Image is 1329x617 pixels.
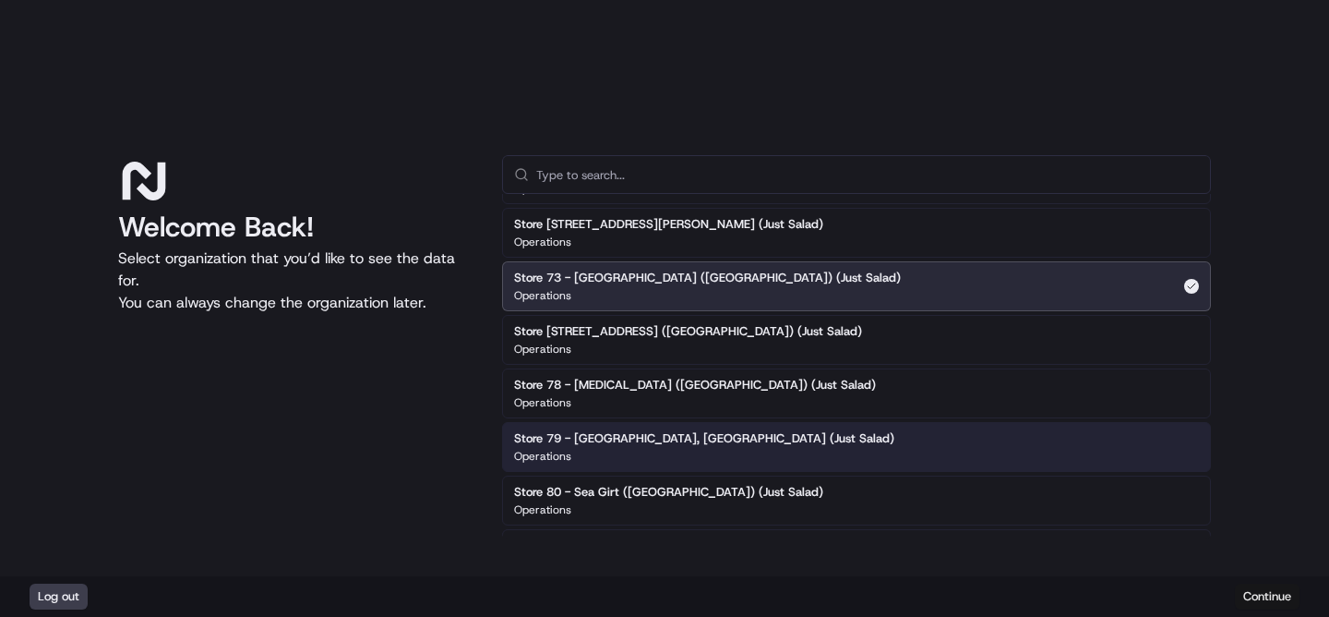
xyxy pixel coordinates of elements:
[30,584,88,610] button: Log out
[536,156,1199,193] input: Type to search...
[514,484,823,501] h2: Store 80 - Sea Girt ([GEOGRAPHIC_DATA]) (Just Salad)
[514,430,894,447] h2: Store 79 - [GEOGRAPHIC_DATA], [GEOGRAPHIC_DATA] (Just Salad)
[1235,584,1299,610] button: Continue
[514,395,571,410] p: Operations
[514,235,571,249] p: Operations
[514,449,571,464] p: Operations
[118,248,473,314] p: Select organization that you’d like to see the data for. You can always change the organization l...
[514,342,571,357] p: Operations
[514,216,823,233] h2: Store [STREET_ADDRESS][PERSON_NAME] (Just Salad)
[514,288,571,303] p: Operations
[118,211,473,244] h1: Welcome Back!
[514,538,901,554] h2: Store 81 - [GEOGRAPHIC_DATA] ([GEOGRAPHIC_DATA]) (Just Salad)
[514,270,901,286] h2: Store 73 - [GEOGRAPHIC_DATA] ([GEOGRAPHIC_DATA]) (Just Salad)
[514,323,862,340] h2: Store [STREET_ADDRESS] ([GEOGRAPHIC_DATA]) (Just Salad)
[514,377,876,393] h2: Store 78 - [MEDICAL_DATA] ([GEOGRAPHIC_DATA]) (Just Salad)
[514,502,571,517] p: Operations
